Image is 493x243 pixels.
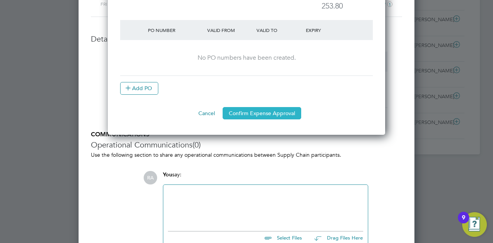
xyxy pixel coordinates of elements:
[223,107,301,119] button: Confirm Expense Approval
[101,1,107,7] span: Fri
[205,23,255,37] div: Valid From
[462,218,465,228] div: 9
[322,1,343,10] span: 253.80
[163,171,368,184] div: say:
[91,34,402,44] h3: Details
[128,54,365,62] div: No PO numbers have been created.
[144,171,157,184] span: RA
[91,131,402,139] h5: COMMUNICATIONS
[91,151,402,158] p: Use the following section to share any operational communications between Supply Chain participants.
[255,23,304,37] div: Valid To
[304,23,353,37] div: Expiry
[120,82,158,94] button: Add PO
[146,23,205,37] div: PO Number
[192,107,221,119] button: Cancel
[462,212,487,237] button: Open Resource Center, 9 new notifications
[193,140,201,150] span: (0)
[163,171,172,178] span: You
[387,2,392,7] i: 1
[91,58,152,66] label: PO No
[91,140,402,150] h3: Operational Communications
